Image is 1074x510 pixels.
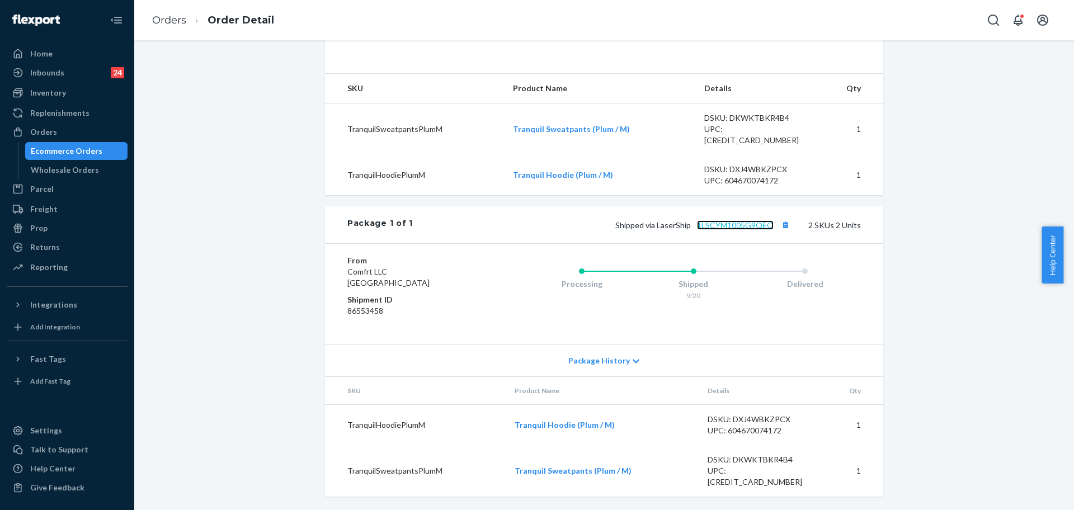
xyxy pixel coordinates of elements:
div: Inventory [30,87,66,98]
th: SKU [325,377,506,405]
div: Reporting [30,262,68,273]
dd: 86553458 [347,305,481,317]
span: Comfrt LLC [GEOGRAPHIC_DATA] [347,267,430,287]
a: Reporting [7,258,128,276]
div: Package 1 of 1 [347,218,413,232]
a: Inventory [7,84,128,102]
th: Details [699,377,822,405]
button: Integrations [7,296,128,314]
div: Ecommerce Orders [31,145,102,157]
button: Give Feedback [7,479,128,497]
th: Qty [818,74,883,103]
div: DSKU: DXJ4WBKZPCX [708,414,813,425]
div: Replenishments [30,107,89,119]
a: 1LSCYM1005G9QEO [697,220,774,230]
button: Copy tracking number [778,218,793,232]
img: Flexport logo [12,15,60,26]
a: Ecommerce Orders [25,142,128,160]
div: Freight [30,204,58,215]
th: Details [695,74,818,103]
button: Help Center [1042,226,1063,284]
div: Wholesale Orders [31,164,99,176]
div: Integrations [30,299,77,310]
a: Inbounds24 [7,64,128,82]
a: Tranquil Hoodie (Plum / M) [513,170,613,180]
td: TranquilSweatpantsPlumM [325,103,504,155]
button: Open account menu [1031,9,1054,31]
div: UPC: 604670074172 [704,175,809,186]
a: Home [7,45,128,63]
a: Tranquil Hoodie (Plum / M) [515,420,615,429]
span: Package History [568,355,630,366]
div: Settings [30,425,62,436]
a: Tranquil Sweatpants (Plum / M) [515,466,632,475]
button: Open notifications [1007,9,1029,31]
ol: breadcrumbs [143,4,283,37]
div: Returns [30,242,60,253]
a: Tranquil Sweatpants (Plum / M) [513,124,630,134]
td: 1 [822,405,883,446]
div: 9/20 [638,291,750,300]
button: Open Search Box [982,9,1005,31]
a: Orders [7,123,128,141]
div: UPC: 604670074172 [708,425,813,436]
div: DSKU: DXJ4WBKZPCX [704,164,809,175]
a: Orders [152,14,186,26]
div: 24 [111,67,124,78]
span: Shipped via LaserShip [615,220,793,230]
td: TranquilHoodiePlumM [325,155,504,195]
div: Help Center [30,463,76,474]
td: 1 [818,103,883,155]
button: Fast Tags [7,350,128,368]
div: Processing [526,278,638,290]
div: 2 SKUs 2 Units [413,218,861,232]
th: Qty [822,377,883,405]
td: TranquilHoodiePlumM [325,405,506,446]
dt: From [347,255,481,266]
a: Wholesale Orders [25,161,128,179]
a: Prep [7,219,128,237]
td: TranquilSweatpantsPlumM [325,445,506,497]
a: Add Integration [7,318,128,336]
div: Add Integration [30,322,80,332]
div: DSKU: DKWKTBKR4B4 [708,454,813,465]
div: Add Fast Tag [30,376,70,386]
div: Talk to Support [30,444,88,455]
div: Fast Tags [30,353,66,365]
div: Inbounds [30,67,64,78]
div: Shipped [638,278,750,290]
a: Freight [7,200,128,218]
div: Parcel [30,183,54,195]
div: Delivered [749,278,861,290]
div: DSKU: DKWKTBKR4B4 [704,112,809,124]
div: Home [30,48,53,59]
th: SKU [325,74,504,103]
a: Add Fast Tag [7,372,128,390]
div: UPC: [CREDIT_CARD_NUMBER] [708,465,813,488]
a: Settings [7,422,128,440]
a: Replenishments [7,104,128,122]
dt: Shipment ID [347,294,481,305]
td: 1 [818,155,883,195]
th: Product Name [506,377,699,405]
div: Give Feedback [30,482,84,493]
a: Help Center [7,460,128,478]
a: Parcel [7,180,128,198]
div: Prep [30,223,48,234]
a: Talk to Support [7,441,128,459]
td: 1 [822,445,883,497]
th: Product Name [504,74,695,103]
button: Close Navigation [105,9,128,31]
div: Orders [30,126,57,138]
div: UPC: [CREDIT_CARD_NUMBER] [704,124,809,146]
a: Order Detail [208,14,274,26]
a: Returns [7,238,128,256]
